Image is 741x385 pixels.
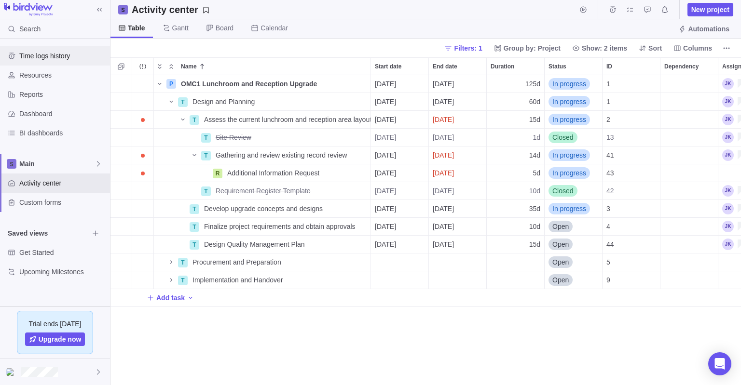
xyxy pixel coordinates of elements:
[429,182,487,200] div: End date
[375,168,396,178] span: [DATE]
[189,271,370,289] div: Implementation and Handover
[189,93,370,110] div: Design and Planning
[204,222,356,231] span: Finalize project requirements and obtain approvals
[545,271,602,289] div: Open
[433,133,454,142] span: [DATE]
[545,75,602,93] div: In progress
[128,3,214,16] span: Save your current layout and filters as a View
[545,111,602,128] div: In progress
[132,182,154,200] div: Trouble indication
[660,253,718,271] div: Dependency
[371,75,429,93] div: Start date
[603,182,660,200] div: ID
[189,253,370,271] div: Procurement and Preparation
[429,164,487,182] div: End date
[6,366,17,378] div: Johnnie Kuo
[156,293,185,303] span: Add task
[19,178,106,188] span: Activity center
[132,236,154,253] div: Trouble indication
[603,164,660,182] div: 43
[375,133,396,142] span: [DATE]
[19,198,106,207] span: Custom forms
[154,218,371,236] div: Name
[29,319,82,329] span: Trial ends [DATE]
[606,133,614,142] span: 13
[670,41,716,55] span: Columns
[545,164,602,182] div: In progress
[722,78,734,90] div: Johnnie Kuo
[19,51,106,61] span: Time logs history
[132,271,154,289] div: Trouble indication
[660,93,718,111] div: Dependency
[683,43,712,53] span: Columns
[606,115,610,124] span: 2
[487,58,544,75] div: Duration
[132,75,154,93] div: Trouble indication
[660,182,718,200] div: Dependency
[212,182,370,199] div: Requirement Register Template
[545,182,603,200] div: Status
[178,276,188,285] div: T
[429,236,487,253] div: End date
[433,222,454,231] span: [DATE]
[529,186,540,196] span: 10d
[603,236,660,253] div: ID
[606,150,614,160] span: 41
[132,218,154,236] div: Trouble indication
[132,146,154,164] div: Trouble indication
[603,111,660,128] div: 2
[552,168,586,178] span: In progress
[606,222,610,231] span: 4
[603,200,660,217] div: 3
[201,186,211,196] div: T
[603,129,660,146] div: 13
[216,150,347,160] span: Gathering and review existing record review
[660,164,718,182] div: Dependency
[187,291,194,305] span: Add activity
[552,204,586,213] span: In progress
[487,271,545,289] div: Duration
[261,23,288,33] span: Calendar
[545,218,603,236] div: Status
[603,218,660,236] div: ID
[660,58,718,75] div: Dependency
[552,239,569,249] span: Open
[201,151,211,160] div: T
[154,129,371,146] div: Name
[487,146,545,164] div: Duration
[375,186,396,196] span: [DATE]
[200,200,370,217] div: Develop upgrade concepts and designs
[128,23,145,33] span: Table
[552,79,586,89] span: In progress
[166,79,176,89] div: P
[722,132,734,143] div: Johnnie Kuo
[19,109,106,119] span: Dashboard
[154,93,371,111] div: Name
[722,114,734,125] div: Johnnie Kuo
[603,111,660,129] div: ID
[552,115,586,124] span: In progress
[552,186,574,196] span: Closed
[375,97,396,106] span: [DATE]
[154,111,371,129] div: Name
[212,129,370,146] div: Site Review
[545,129,603,146] div: Status
[375,222,396,231] span: [DATE]
[545,236,602,253] div: Open
[371,182,429,200] div: Start date
[660,236,718,253] div: Dependency
[691,5,729,14] span: New project
[375,239,396,249] span: [DATE]
[375,62,401,71] span: Start date
[429,218,487,236] div: End date
[529,150,540,160] span: 14d
[582,43,627,53] span: Show: 2 items
[722,96,734,107] div: Johnnie Kuo
[545,200,602,217] div: In progress
[658,7,672,15] a: Notifications
[722,239,734,250] div: Johnnie Kuo
[190,240,199,250] div: T
[154,253,371,271] div: Name
[660,75,718,93] div: Dependency
[6,368,17,376] img: Show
